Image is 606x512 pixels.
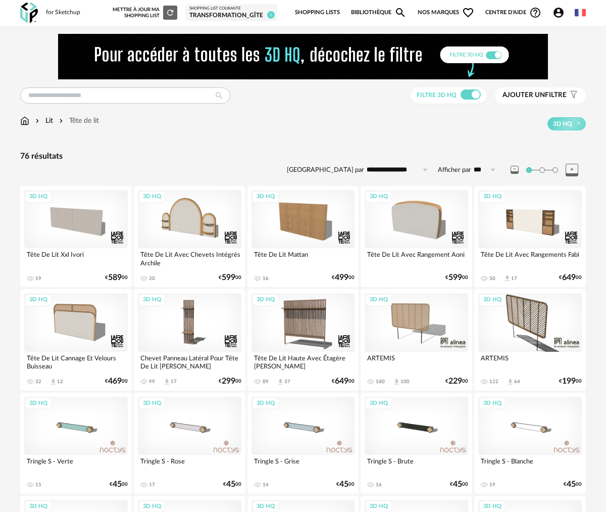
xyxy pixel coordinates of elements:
div: 57 [171,379,177,385]
div: € 00 [105,378,128,385]
span: Download icon [163,378,171,386]
div: 3D HQ [25,191,52,203]
div: 16 [376,482,382,488]
div: 3D HQ [138,294,166,306]
div: 15 [35,482,41,488]
div: transformation_gîte [189,12,273,20]
span: Download icon [503,274,511,282]
div: 12 [57,379,63,385]
div: 3D HQ [479,397,506,410]
span: 649 [562,274,576,281]
img: fr [575,7,586,18]
div: 3D HQ [479,191,506,203]
div: 64 [514,379,520,385]
span: 589 [108,274,122,281]
div: 3D HQ [365,294,392,306]
div: Tête De Lit Avec Chevets Intégrés Archile [138,248,241,268]
a: 3D HQ Chevet Panneau Latéral Pour Tête De Lit [PERSON_NAME] 99 Download icon 57 €29900 [134,289,245,390]
div: 3D HQ [25,397,52,410]
div: Tête De Lit Avec Rangements Fabi [478,248,582,268]
div: 20 [149,275,155,282]
div: 76 résultats [20,151,586,162]
div: Tête De Lit Cannage Et Velours Buisseau [24,352,128,372]
div: 50 [489,275,495,282]
label: [GEOGRAPHIC_DATA] par [287,166,364,174]
div: Tringle S - Rose [138,455,241,475]
a: 3D HQ ARTEMIS 122 Download icon 64 €19900 [474,289,586,390]
span: 45 [339,481,348,488]
div: 99 [149,379,155,385]
span: Download icon [277,378,284,386]
div: 3D HQ [365,191,392,203]
span: Refresh icon [166,10,175,15]
span: Filter icon [567,91,578,100]
div: € 00 [332,274,355,281]
span: 599 [222,274,235,281]
div: € 00 [559,378,582,385]
span: Help Circle Outline icon [529,7,541,19]
span: Ajouter un [502,91,545,99]
div: € 00 [450,481,468,488]
span: Account Circle icon [552,7,565,19]
div: € 00 [564,481,582,488]
span: filtre [502,91,567,100]
div: 17 [149,482,155,488]
a: 3D HQ ARTEMIS 180 Download icon 100 €22900 [361,289,472,390]
div: 3D HQ [365,397,392,410]
img: svg+xml;base64,PHN2ZyB3aWR0aD0iMTYiIGhlaWdodD0iMTciIHZpZXdCb3g9IjAgMCAxNiAxNyIgZmlsbD0ibm9uZSIgeG... [20,116,29,126]
a: 3D HQ Tête De Lit Xxl Ivori 19 €58900 [20,186,132,287]
label: Afficher par [438,166,471,174]
span: 199 [562,378,576,385]
a: 3D HQ Tringle S - Blanche 19 €4500 [474,393,586,494]
a: 3D HQ Tringle S - Grise 14 €4500 [247,393,359,494]
div: 16 [263,275,269,282]
div: Tringle S - Blanche [478,455,582,475]
img: svg+xml;base64,PHN2ZyB3aWR0aD0iMTYiIGhlaWdodD0iMTYiIHZpZXdCb3g9IjAgMCAxNiAxNiIgZmlsbD0ibm9uZSIgeG... [33,116,41,126]
div: 89 [263,379,269,385]
div: 100 [400,379,410,385]
span: Account Circle icon [552,7,569,19]
span: 45 [113,481,122,488]
div: Mettre à jour ma Shopping List [113,6,177,20]
div: ARTEMIS [365,352,468,372]
a: 3D HQ Tête De Lit Mattan 16 €49900 [247,186,359,287]
a: 3D HQ Tête De Lit Avec Rangement Aoni €59900 [361,186,472,287]
span: Download icon [393,378,400,386]
span: Filtre 3D HQ [417,92,457,98]
div: Tête De Lit Xxl Ivori [24,248,128,268]
div: ARTEMIS [478,352,582,372]
a: 3D HQ Tête De Lit Avec Chevets Intégrés Archile 20 €59900 [134,186,245,287]
img: FILTRE%20HQ%20NEW_V1%20(4).gif [58,34,548,79]
a: 3D HQ Tête De Lit Cannage Et Velours Buisseau 32 Download icon 12 €46900 [20,289,132,390]
span: 299 [222,378,235,385]
a: Shopping Lists [295,2,340,23]
span: 229 [448,378,462,385]
div: 3D HQ [252,294,279,306]
span: Centre d'aideHelp Circle Outline icon [485,7,541,19]
span: 45 [226,481,235,488]
div: 17 [511,275,517,282]
div: € 00 [559,274,582,281]
span: Magnify icon [394,7,407,19]
span: Nos marques [418,2,474,23]
div: 180 [376,379,385,385]
span: 45 [453,481,462,488]
div: € 00 [336,481,355,488]
div: € 00 [219,274,241,281]
span: Download icon [507,378,514,386]
div: Tête De Lit Mattan [251,248,355,268]
div: 122 [489,379,498,385]
div: Tringle S - Grise [251,455,355,475]
div: Tringle S - Verte [24,455,128,475]
div: € 00 [110,481,128,488]
a: BibliothèqueMagnify icon [351,2,407,23]
span: 499 [335,274,348,281]
span: Download icon [49,378,57,386]
div: Shopping List courante [189,6,273,11]
div: Chevet Panneau Latéral Pour Tête De Lit [PERSON_NAME] [138,352,241,372]
a: 3D HQ Tête De Lit Haute Avec Étagère [PERSON_NAME] 89 Download icon 37 €64900 [247,289,359,390]
span: Heart Outline icon [462,7,474,19]
div: 3D HQ [138,397,166,410]
div: Lit [33,116,53,126]
div: € 00 [445,274,468,281]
